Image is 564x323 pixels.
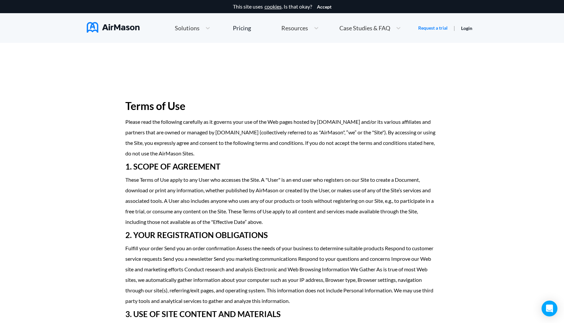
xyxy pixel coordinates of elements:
[265,4,282,10] a: cookies
[125,175,439,227] p: These Terms of Use apply to any User who accesses the Site. A "User" is an end user who registers...
[125,306,439,322] h2: 3. USE OF SITE CONTENT AND MATERIALS
[339,25,390,31] span: Case Studies & FAQ
[233,22,251,34] a: Pricing
[281,25,308,31] span: Resources
[87,22,140,33] img: AirMason Logo
[233,25,251,31] div: Pricing
[125,117,439,159] p: Please read the following carefully as it governs your use of the Web pages hosted by [DOMAIN_NAM...
[125,227,439,243] h2: 2. YOUR REGISTRATION OBLIGATIONS
[175,25,200,31] span: Solutions
[125,243,439,306] p: Fulfill your order Send you an order confirmation Assess the needs of your business to determine ...
[317,4,331,10] button: Accept cookies
[125,95,439,117] h1: Terms of Use
[461,25,472,31] a: Login
[542,301,557,316] div: Open Intercom Messenger
[454,25,455,31] span: |
[418,25,448,31] a: Request a trial
[125,159,439,175] h2: 1. SCOPE OF AGREEMENT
